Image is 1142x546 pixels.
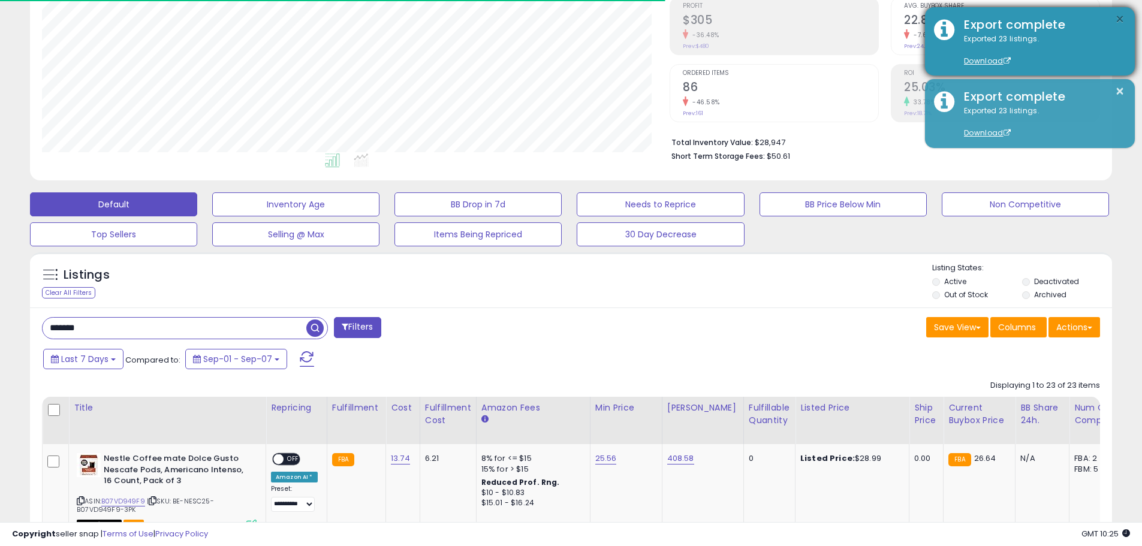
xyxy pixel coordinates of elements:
span: All listings that are currently out of stock and unavailable for purchase on Amazon [77,520,122,530]
small: FBA [948,453,971,466]
div: 0.00 [914,453,934,464]
button: Filters [334,317,381,338]
small: Prev: $480 [683,43,709,50]
button: Actions [1048,317,1100,337]
button: 30 Day Decrease [577,222,744,246]
button: Selling @ Max [212,222,379,246]
div: Fulfillment Cost [425,402,471,427]
button: Sep-01 - Sep-07 [185,349,287,369]
small: FBA [332,453,354,466]
label: Deactivated [1034,276,1079,286]
div: Exported 23 listings. [955,34,1126,67]
span: Columns [998,321,1036,333]
span: Ordered Items [683,70,878,77]
img: 412VvAmj+SL._SL40_.jpg [77,453,101,477]
div: Min Price [595,402,657,414]
small: Amazon Fees. [481,414,489,425]
p: Listing States: [932,263,1112,274]
small: -7.60% [909,31,936,40]
span: 26.64 [974,453,996,464]
div: Export complete [955,88,1126,105]
h5: Listings [64,267,110,283]
strong: Copyright [12,528,56,539]
button: Items Being Repriced [394,222,562,246]
label: Archived [1034,289,1066,300]
span: Compared to: [125,354,180,366]
a: 25.56 [595,453,617,464]
div: Cost [391,402,415,414]
div: Fulfillable Quantity [749,402,790,427]
b: Short Term Storage Fees: [671,151,765,161]
a: B07VD949F9 [101,496,145,506]
div: FBA: 2 [1074,453,1114,464]
li: $28,947 [671,134,1091,149]
label: Active [944,276,966,286]
small: -46.58% [688,98,720,107]
div: $28.99 [800,453,900,464]
button: Save View [926,317,989,337]
small: Prev: 161 [683,110,703,117]
div: Ship Price [914,402,938,427]
div: 15% for > $15 [481,464,581,475]
span: 2025-09-15 10:25 GMT [1081,528,1130,539]
a: 408.58 [667,453,694,464]
div: $10 - $10.83 [481,488,581,498]
div: FBM: 5 [1074,464,1114,475]
button: Columns [990,317,1047,337]
h2: 25.03% [904,80,1099,96]
div: seller snap | | [12,529,208,540]
button: Needs to Reprice [577,192,744,216]
small: 33.78% [909,98,935,107]
div: Current Buybox Price [948,402,1010,427]
div: Preset: [271,485,318,512]
b: Reduced Prof. Rng. [481,477,560,487]
button: Non Competitive [942,192,1109,216]
h2: 22.85% [904,13,1099,29]
div: Title [74,402,261,414]
span: FBA [123,520,144,530]
div: Fulfillment [332,402,381,414]
button: × [1115,12,1125,27]
button: Inventory Age [212,192,379,216]
h2: $305 [683,13,878,29]
a: Download [964,128,1011,138]
h2: 86 [683,80,878,96]
b: Listed Price: [800,453,855,464]
div: [PERSON_NAME] [667,402,739,414]
small: -36.48% [688,31,719,40]
div: Displaying 1 to 23 of 23 items [990,380,1100,391]
div: Repricing [271,402,322,414]
span: OFF [284,454,303,464]
label: Out of Stock [944,289,988,300]
div: Clear All Filters [42,287,95,298]
button: Last 7 Days [43,349,123,369]
b: Nestle Coffee mate Dolce Gusto Nescafe Pods, Americano Intenso, 16 Count, Pack of 3 [104,453,249,490]
small: Prev: 18.71% [904,110,932,117]
div: Amazon Fees [481,402,585,414]
div: ASIN: [77,453,257,529]
div: N/A [1020,453,1060,464]
button: BB Price Below Min [760,192,927,216]
span: | SKU: BE-NESC25-B07VD949F9-3PK [77,496,214,514]
div: Amazon AI * [271,472,318,482]
small: Prev: 24.73% [904,43,935,50]
div: 6.21 [425,453,467,464]
button: × [1115,84,1125,99]
a: Terms of Use [103,528,153,539]
span: Last 7 Days [61,353,109,365]
b: Total Inventory Value: [671,137,753,147]
span: Sep-01 - Sep-07 [203,353,272,365]
button: Default [30,192,197,216]
span: Profit [683,3,878,10]
button: Top Sellers [30,222,197,246]
a: Privacy Policy [155,528,208,539]
button: BB Drop in 7d [394,192,562,216]
div: 8% for <= $15 [481,453,581,464]
div: BB Share 24h. [1020,402,1064,427]
span: ROI [904,70,1099,77]
div: Export complete [955,16,1126,34]
div: $15.01 - $16.24 [481,498,581,508]
a: Download [964,56,1011,66]
div: Exported 23 listings. [955,105,1126,139]
div: Listed Price [800,402,904,414]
